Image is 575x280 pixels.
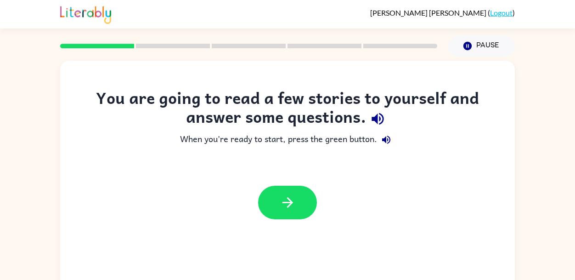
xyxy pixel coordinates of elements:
div: When you're ready to start, press the green button. [79,131,496,149]
div: You are going to read a few stories to yourself and answer some questions. [79,88,496,131]
a: Logout [490,8,513,17]
span: [PERSON_NAME] [PERSON_NAME] [370,8,488,17]
img: Literably [60,4,111,24]
button: Pause [448,35,515,57]
div: ( ) [370,8,515,17]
